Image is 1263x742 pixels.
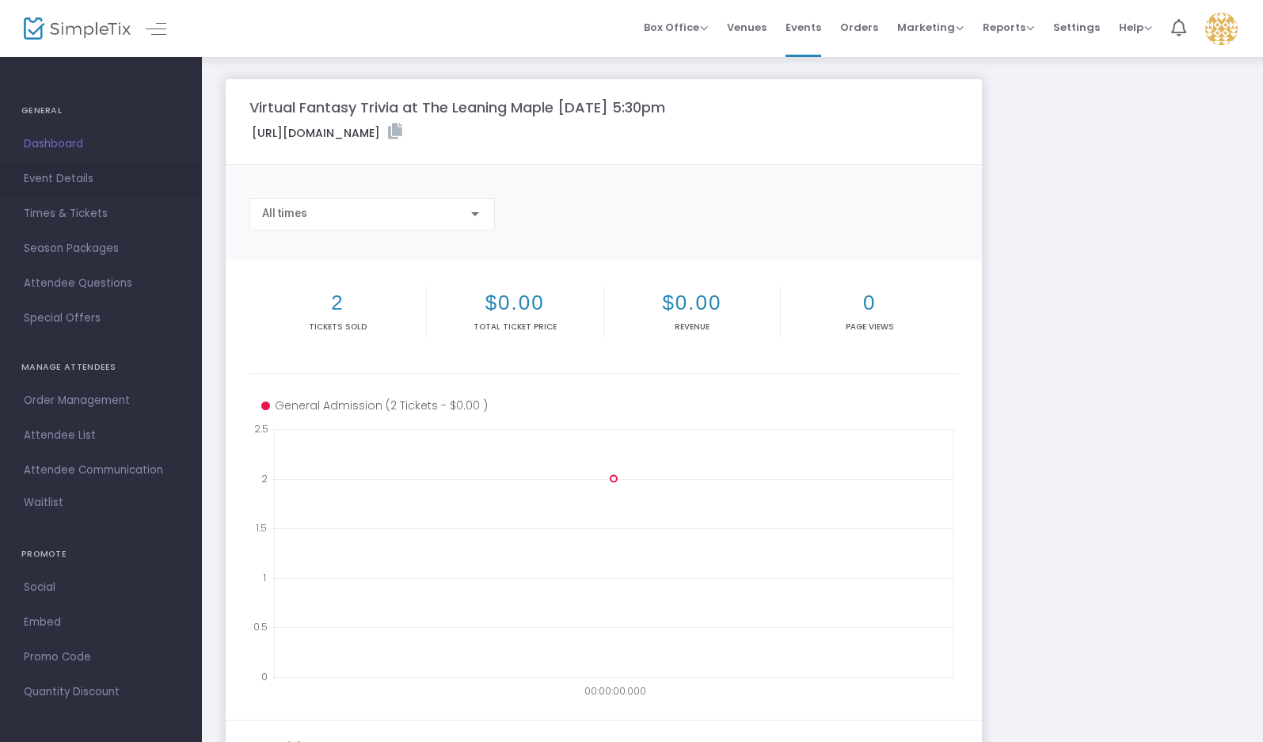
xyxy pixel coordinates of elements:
[1119,20,1152,35] span: Help
[262,207,307,219] span: All times
[24,647,178,668] span: Promo Code
[24,238,178,259] span: Season Packages
[897,20,964,35] span: Marketing
[249,97,665,118] m-panel-title: Virtual Fantasy Trivia at The Leaning Maple [DATE] 5:30pm
[254,422,268,436] text: 2.5
[983,20,1034,35] span: Reports
[253,291,423,315] h2: 2
[607,291,778,315] h2: $0.00
[21,538,181,570] h4: PROMOTE
[24,460,178,481] span: Attendee Communication
[24,204,178,224] span: Times & Tickets
[840,7,878,48] span: Orders
[24,425,178,446] span: Attendee List
[24,612,178,633] span: Embed
[252,124,402,142] label: [URL][DOMAIN_NAME]
[261,471,268,485] text: 2
[24,134,178,154] span: Dashboard
[21,352,181,383] h4: MANAGE ATTENDEES
[786,7,821,48] span: Events
[607,321,778,333] p: Revenue
[430,291,600,315] h2: $0.00
[644,20,708,35] span: Box Office
[727,7,767,48] span: Venues
[263,570,266,584] text: 1
[24,495,63,511] span: Waitlist
[784,321,955,333] p: Page Views
[24,390,178,411] span: Order Management
[430,321,600,333] p: Total Ticket Price
[585,684,647,698] text: 00:00:00.000
[253,620,268,634] text: 0.5
[21,95,181,127] h4: GENERAL
[256,521,267,535] text: 1.5
[261,670,268,683] text: 0
[784,291,955,315] h2: 0
[253,321,423,333] p: Tickets sold
[24,273,178,294] span: Attendee Questions
[24,682,178,702] span: Quantity Discount
[24,169,178,189] span: Event Details
[24,308,178,329] span: Special Offers
[1053,7,1100,48] span: Settings
[24,577,178,598] span: Social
